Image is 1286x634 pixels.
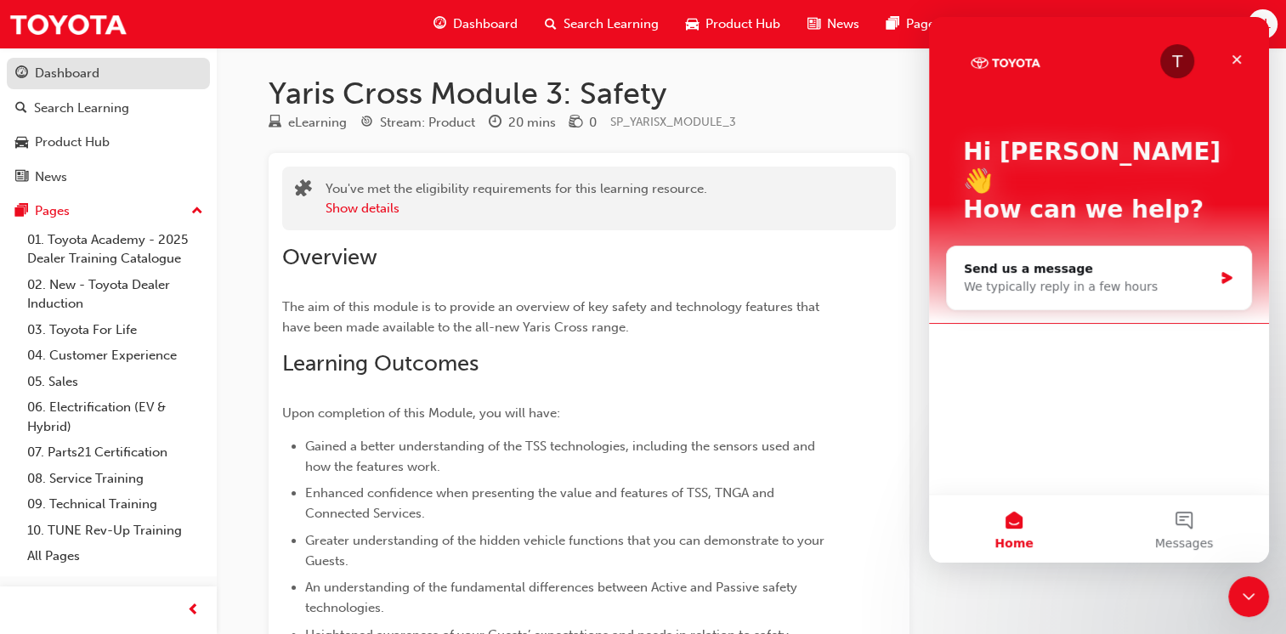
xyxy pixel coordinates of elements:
div: 0 [589,113,597,133]
div: News [35,167,67,187]
button: Pages [7,195,210,227]
span: target-icon [360,116,373,131]
a: 07. Parts21 Certification [20,439,210,466]
a: 10. TUNE Rev-Up Training [20,518,210,544]
a: search-iconSearch Learning [531,7,672,42]
a: 03. Toyota For Life [20,317,210,343]
a: 05. Sales [20,369,210,395]
div: Product Hub [35,133,110,152]
span: An understanding of the fundamental differences between Active and Passive safety technologies. [305,580,801,615]
button: Show details [326,199,399,218]
div: Stream: Product [380,113,475,133]
h1: Yaris Cross Module 3: Safety [269,75,1234,112]
div: Duration [489,112,556,133]
a: 01. Toyota Academy - 2025 Dealer Training Catalogue [20,227,210,272]
a: All Pages [20,543,210,569]
div: eLearning [288,113,347,133]
span: Overview [282,244,377,270]
span: pages-icon [887,14,899,35]
span: news-icon [15,170,28,185]
span: Greater understanding of the hidden vehicle functions that you can demonstrate to your Guests. [305,533,828,569]
span: pages-icon [15,204,28,219]
img: Trak [8,5,127,43]
span: car-icon [15,135,28,150]
span: clock-icon [489,116,501,131]
span: money-icon [569,116,582,131]
span: prev-icon [187,600,200,621]
span: guage-icon [15,66,28,82]
a: 09. Technical Training [20,491,210,518]
div: Stream [360,112,475,133]
span: Gained a better understanding of the TSS technologies, including the sensors used and how the fea... [305,439,819,474]
span: Product Hub [705,14,780,34]
span: RL [1255,14,1270,34]
div: You've met the eligibility requirements for this learning resource. [326,179,707,218]
span: Enhanced confidence when presenting the value and features of TSS, TNGA and Connected Services. [305,485,778,521]
button: DashboardSearch LearningProduct HubNews [7,54,210,195]
a: Product Hub [7,127,210,158]
span: car-icon [686,14,699,35]
a: 04. Customer Experience [20,342,210,369]
a: 02. New - Toyota Dealer Induction [20,272,210,317]
span: Learning resource code [610,115,736,129]
span: Pages [906,14,941,34]
span: search-icon [15,101,27,116]
div: Search Learning [34,99,129,118]
a: car-iconProduct Hub [672,7,794,42]
div: Type [269,112,347,133]
div: Dashboard [35,64,99,83]
span: The aim of this module is to provide an overview of key safety and technology features that have ... [282,299,823,335]
span: Learning Outcomes [282,350,479,376]
a: 06. Electrification (EV & Hybrid) [20,394,210,439]
iframe: Intercom live chat [1228,576,1269,617]
a: news-iconNews [794,7,873,42]
a: guage-iconDashboard [420,7,531,42]
span: Dashboard [453,14,518,34]
span: News [827,14,859,34]
span: up-icon [191,201,203,223]
a: Dashboard [7,58,210,89]
span: puzzle-icon [295,181,312,201]
span: search-icon [545,14,557,35]
a: 08. Service Training [20,466,210,492]
span: news-icon [807,14,820,35]
button: RL [1248,9,1278,39]
span: Upon completion of this Module, you will have: [282,405,560,421]
div: Pages [35,201,70,221]
a: Search Learning [7,93,210,124]
div: Price [569,112,597,133]
span: learningResourceType_ELEARNING-icon [269,116,281,131]
div: 20 mins [508,113,556,133]
span: Search Learning [564,14,659,34]
a: News [7,161,210,193]
a: pages-iconPages [873,7,955,42]
span: guage-icon [433,14,446,35]
iframe: Intercom live chat [929,17,1269,563]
